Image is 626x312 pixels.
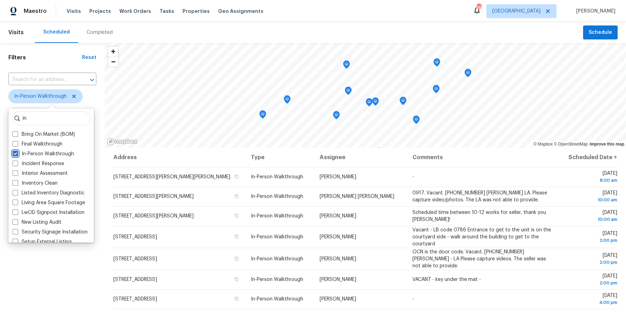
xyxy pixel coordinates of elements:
span: In-Person Walkthrough [251,257,303,261]
label: Living Area Square Footage [13,199,85,206]
th: Address [113,148,245,167]
span: [STREET_ADDRESS] [113,257,157,261]
label: LwOD Signpost Installation [13,209,84,216]
div: 2:00 pm [564,280,617,287]
button: Copy Address [233,233,240,240]
button: Copy Address [233,296,240,302]
th: Comments [407,148,558,167]
button: Open [87,75,97,85]
span: In-Person Walkthrough [251,214,303,218]
span: Scheduled time between 10-12 works for seller, thank you [PERSON_NAME]! [412,210,546,222]
span: Schedule [589,28,612,37]
div: Map marker [345,87,352,97]
th: Scheduled Date ↑ [558,148,618,167]
div: 2:00 pm [564,259,617,266]
span: [DATE] [564,231,617,244]
span: [STREET_ADDRESS][PERSON_NAME] [113,194,194,199]
span: In-Person Walkthrough [14,93,67,100]
button: Copy Address [233,255,240,262]
span: [PERSON_NAME] [PERSON_NAME] [320,194,394,199]
span: 0917. Vacant. [PHONE_NUMBER] [PERSON_NAME] LA. Please capture video/photos. The LA was not able t... [412,191,547,202]
span: [STREET_ADDRESS] [113,297,157,302]
span: [DATE] [564,293,617,306]
span: [PERSON_NAME] [320,277,356,282]
span: [STREET_ADDRESS] [113,235,157,239]
span: Tasks [159,9,174,14]
span: In-Person Walkthrough [251,277,303,282]
span: [PERSON_NAME] [320,235,356,239]
a: Improve this map [590,142,624,147]
span: [PERSON_NAME] [320,174,356,179]
div: 2:00 pm [564,237,617,244]
button: Copy Address [233,193,240,199]
label: New Listing Audit [13,219,61,226]
span: Visits [8,25,24,40]
span: [STREET_ADDRESS] [113,277,157,282]
div: Map marker [372,97,379,108]
span: In-Person Walkthrough [251,174,303,179]
div: Map marker [343,60,350,71]
label: Incident Response [13,160,64,167]
span: [PERSON_NAME] [573,8,616,15]
button: Zoom in [108,46,118,57]
a: OpenStreetMap [554,142,588,147]
span: [DATE] [564,191,617,203]
label: Setup External Listing [13,238,72,245]
label: In-Person Walkthrough [13,150,74,157]
div: Scheduled [43,29,70,36]
label: Bring On Market (BOM) [13,131,75,138]
div: Reset [82,54,96,61]
canvas: Map [105,43,626,148]
th: Assignee [314,148,407,167]
button: Copy Address [233,213,240,219]
a: Mapbox [534,142,553,147]
span: Geo Assignments [218,8,263,15]
span: [DATE] [564,253,617,266]
span: In-Person Walkthrough [251,194,303,199]
div: Map marker [333,111,340,122]
div: Map marker [284,95,291,106]
span: VACANT - key under the mat - [412,277,481,282]
label: Interior Assessment [13,170,68,177]
span: [STREET_ADDRESS][PERSON_NAME] [113,214,194,218]
span: OCN is the door code. Vacant. [PHONE_NUMBER] [PERSON_NAME] - LA Please capture videos. The seller... [412,250,546,268]
span: Vacant - LB code 0786 Entrance to get to the unit is on the courtyard side - walk around the buil... [412,228,551,246]
div: Map marker [259,110,266,121]
span: Work Orders [119,8,151,15]
span: Projects [89,8,111,15]
div: Map marker [413,116,420,126]
span: Properties [182,8,210,15]
div: 4:00 pm [564,299,617,306]
button: Copy Address [233,276,240,282]
h1: Filters [8,54,82,61]
span: [PERSON_NAME] [320,214,356,218]
span: Visits [67,8,81,15]
span: Maestro [24,8,47,15]
div: Map marker [376,147,383,158]
span: [DATE] [564,210,617,223]
span: [GEOGRAPHIC_DATA] [492,8,541,15]
div: 10:00 am [564,216,617,223]
button: Schedule [583,25,618,40]
label: Inventory Clean [13,180,58,187]
span: [STREET_ADDRESS][PERSON_NAME][PERSON_NAME] [113,174,230,179]
div: Map marker [464,69,471,80]
span: [PERSON_NAME] [320,257,356,261]
button: Zoom out [108,57,118,67]
label: Final Walkthrough [13,141,62,148]
span: [DATE] [564,274,617,287]
button: Copy Address [233,173,240,180]
span: In-Person Walkthrough [251,235,303,239]
span: In-Person Walkthrough [251,297,303,302]
div: Map marker [433,85,440,96]
label: Security Signage Installation [13,229,88,236]
th: Type [245,148,314,167]
div: 10:00 am [564,196,617,203]
div: Map marker [400,97,407,107]
span: [PERSON_NAME] [320,297,356,302]
div: 96 [476,4,481,11]
input: Search for an address... [8,74,77,85]
div: Map marker [433,58,440,69]
label: Listed Inventory Diagnostic [13,190,84,196]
